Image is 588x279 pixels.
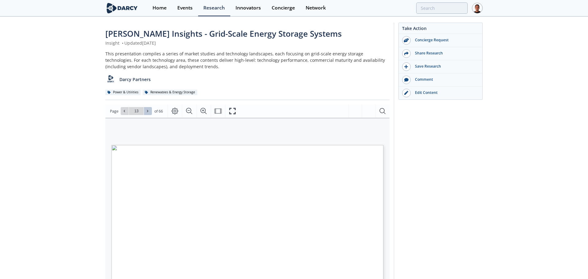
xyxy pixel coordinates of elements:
[105,3,139,13] img: logo-wide.svg
[411,77,479,82] div: Comment
[472,3,483,13] img: Profile
[177,6,193,10] div: Events
[399,25,482,34] div: Take Action
[119,76,151,83] p: Darcy Partners
[105,90,141,95] div: Power & Utilities
[416,2,468,14] input: Advanced Search
[105,28,342,39] span: [PERSON_NAME] Insights - Grid-Scale Energy Storage Systems
[272,6,295,10] div: Concierge
[105,50,390,70] div: This presentation compiles a series of market studies and technology landscapes, each focusing on...
[153,6,167,10] div: Home
[105,40,390,46] div: Insight Updated [DATE]
[411,50,479,56] div: Share Research
[411,64,479,69] div: Save Research
[306,6,326,10] div: Network
[121,40,124,46] span: •
[411,90,479,95] div: Edit Content
[411,37,479,43] div: Concierge Request
[399,87,482,99] a: Edit Content
[203,6,225,10] div: Research
[236,6,261,10] div: Innovators
[143,90,197,95] div: Renewables & Energy Storage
